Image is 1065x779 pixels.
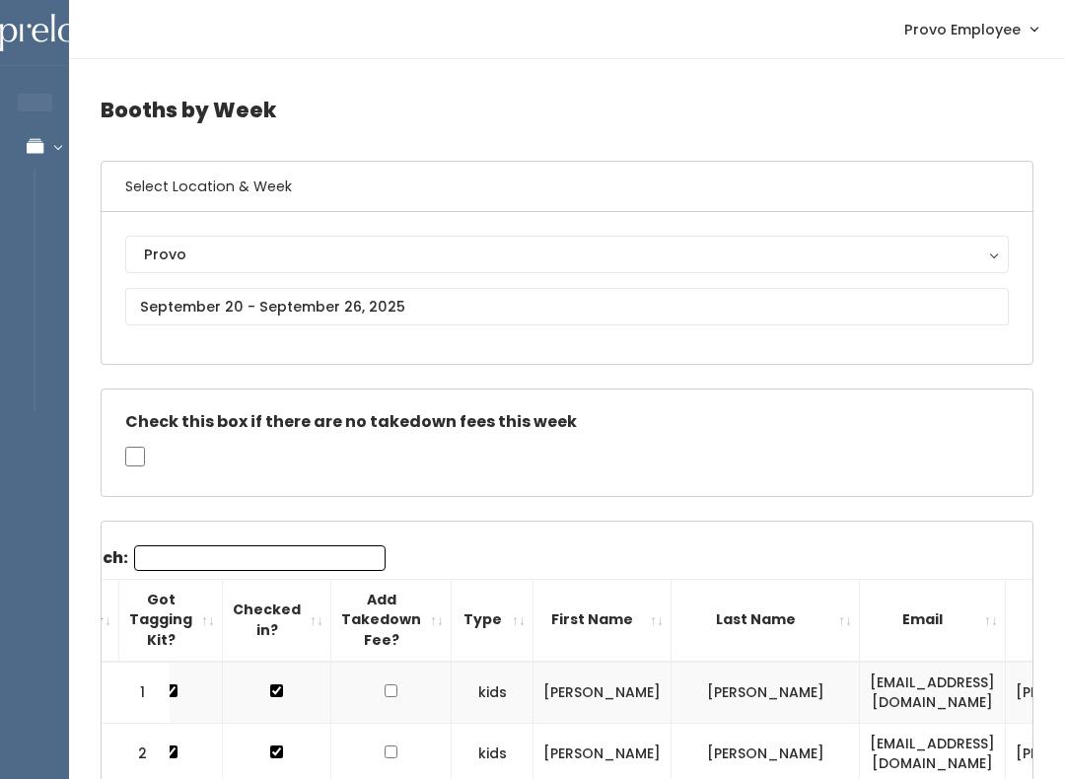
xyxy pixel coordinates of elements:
[125,236,1009,273] button: Provo
[144,244,990,265] div: Provo
[885,8,1057,50] a: Provo Employee
[533,662,672,724] td: [PERSON_NAME]
[102,662,171,724] td: 1
[125,413,1009,431] h5: Check this box if there are no takedown fees this week
[102,162,1032,212] h6: Select Location & Week
[533,579,672,661] th: First Name: activate to sort column ascending
[223,579,331,661] th: Checked in?: activate to sort column ascending
[860,579,1006,661] th: Email: activate to sort column ascending
[125,288,1009,325] input: September 20 - September 26, 2025
[134,545,386,571] input: Search:
[672,579,860,661] th: Last Name: activate to sort column ascending
[119,579,223,661] th: Got Tagging Kit?: activate to sort column ascending
[452,579,533,661] th: Type: activate to sort column ascending
[62,545,386,571] label: Search:
[331,579,452,661] th: Add Takedown Fee?: activate to sort column ascending
[101,83,1033,137] h4: Booths by Week
[904,19,1021,40] span: Provo Employee
[860,662,1006,724] td: [EMAIL_ADDRESS][DOMAIN_NAME]
[672,662,860,724] td: [PERSON_NAME]
[452,662,533,724] td: kids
